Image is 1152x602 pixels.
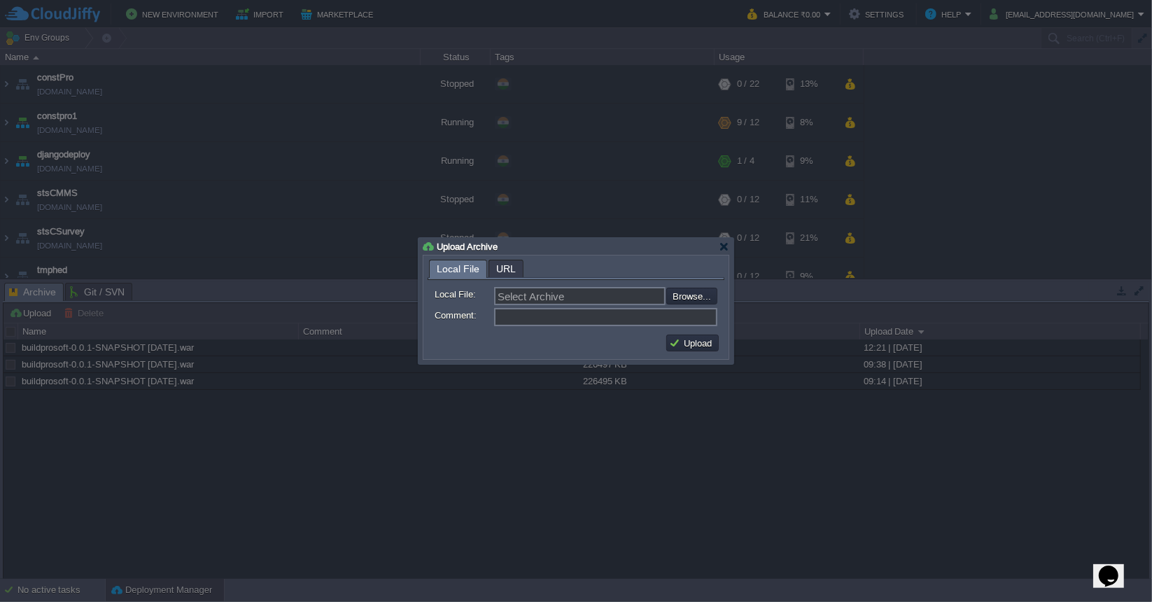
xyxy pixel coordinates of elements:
span: Upload Archive [437,241,498,252]
label: Local File: [435,287,493,302]
button: Upload [669,337,716,349]
span: URL [496,260,516,277]
span: Local File [437,260,479,278]
label: Comment: [435,308,493,323]
iframe: chat widget [1093,546,1138,588]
